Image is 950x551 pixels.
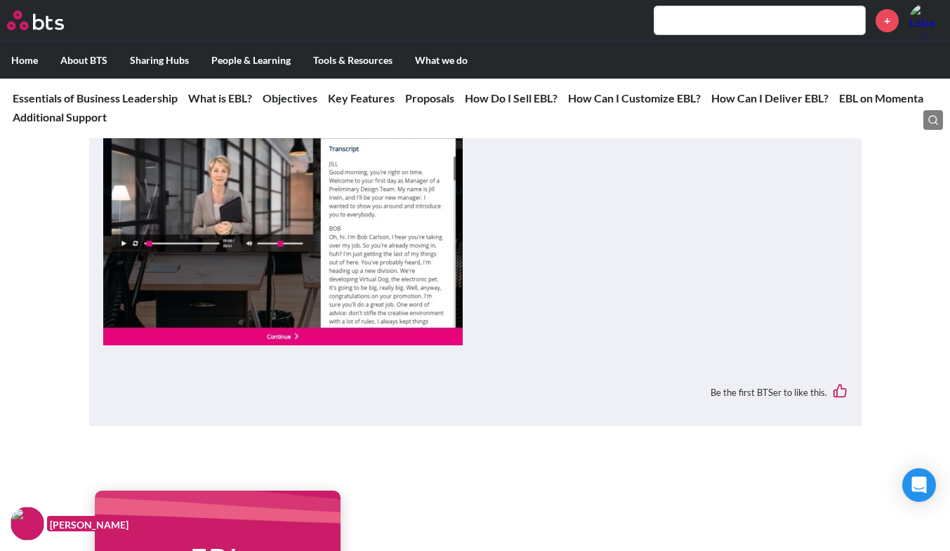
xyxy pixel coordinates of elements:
[13,110,107,124] a: Additional Support
[404,42,479,79] label: What we do
[13,91,178,105] a: Essentials of Business Leadership
[568,91,701,105] a: How Can I Customize EBL?
[7,11,90,30] a: Go home
[188,91,252,105] a: What is EBL?
[405,91,454,105] a: Proposals
[876,9,899,32] a: +
[902,468,936,502] div: Open Intercom Messenger
[302,42,404,79] label: Tools & Resources
[263,91,317,105] a: Objectives
[119,42,200,79] label: Sharing Hubs
[909,4,943,37] img: Luiza Falcao
[11,507,44,540] img: F
[200,42,302,79] label: People & Learning
[328,91,395,105] a: Key Features
[711,91,829,105] a: How Can I Deliver EBL?
[103,373,847,412] div: Be the first BTSer to like this.
[49,42,119,79] label: About BTS
[839,91,923,105] a: EBL on Momenta
[909,4,943,37] a: Profile
[465,91,558,105] a: How Do I Sell EBL?
[7,11,64,30] img: BTS Logo
[47,516,131,532] figcaption: [PERSON_NAME]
